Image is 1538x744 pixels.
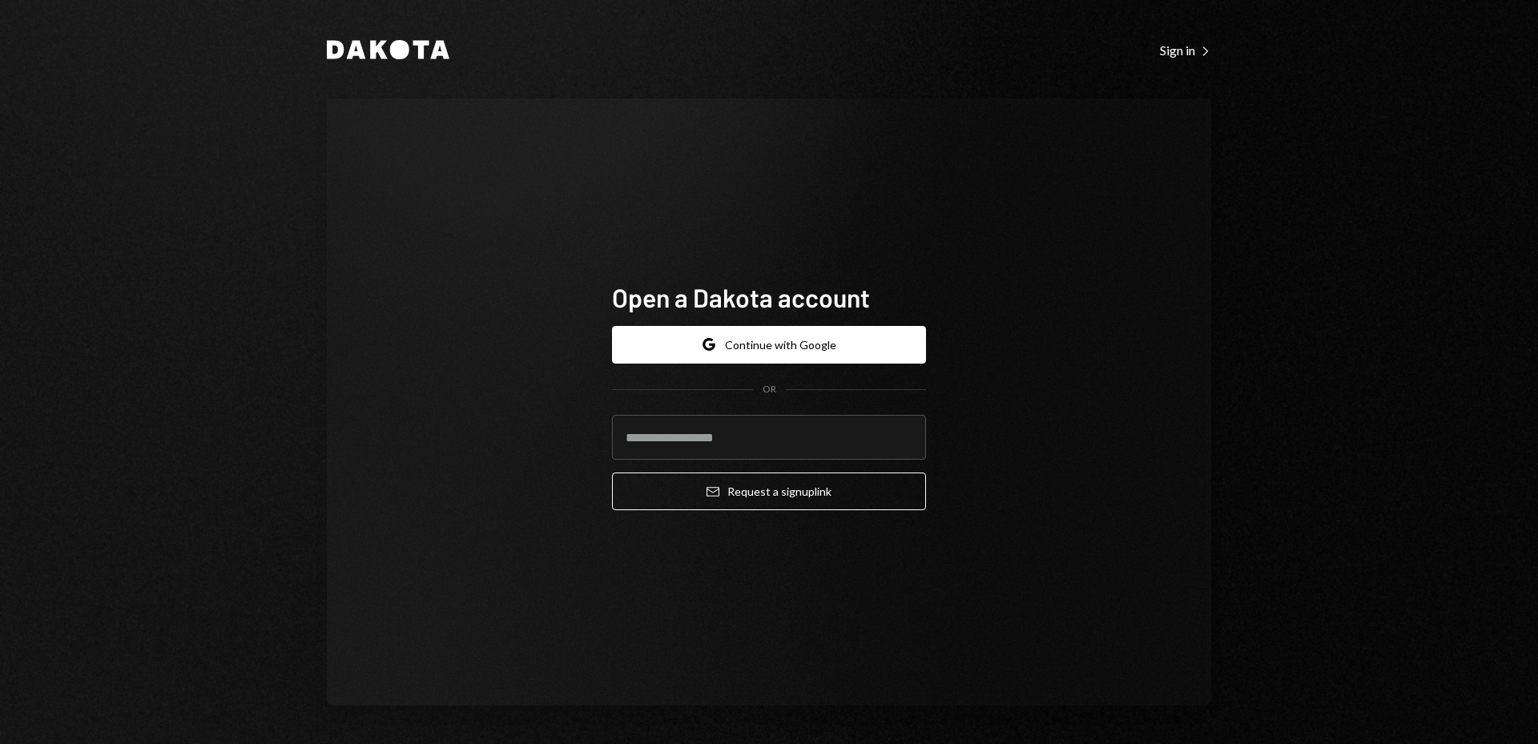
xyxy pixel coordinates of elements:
div: Sign in [1160,42,1211,58]
div: OR [763,383,776,396]
button: Continue with Google [612,326,926,364]
button: Request a signuplink [612,473,926,510]
h1: Open a Dakota account [612,281,926,313]
a: Sign in [1160,41,1211,58]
